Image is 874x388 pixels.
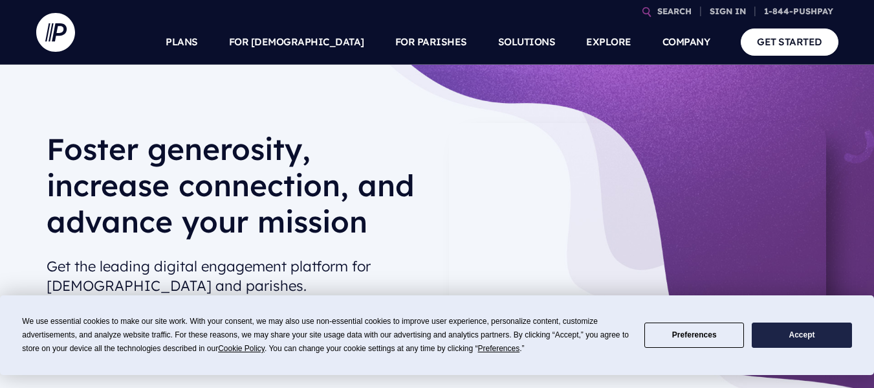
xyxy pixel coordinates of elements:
[395,19,467,65] a: FOR PARISHES
[218,344,265,353] span: Cookie Policy
[662,19,710,65] a: COMPANY
[478,344,520,353] span: Preferences
[47,131,427,250] h1: Foster generosity, increase connection, and advance your mission
[22,315,629,356] div: We use essential cookies to make our site work. With your consent, we may also use non-essential ...
[586,19,631,65] a: EXPLORE
[752,323,851,348] button: Accept
[498,19,556,65] a: SOLUTIONS
[644,323,744,348] button: Preferences
[166,19,198,65] a: PLANS
[229,19,364,65] a: FOR [DEMOGRAPHIC_DATA]
[741,29,838,55] a: GET STARTED
[47,251,427,302] h2: Get the leading digital engagement platform for [DEMOGRAPHIC_DATA] and parishes.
